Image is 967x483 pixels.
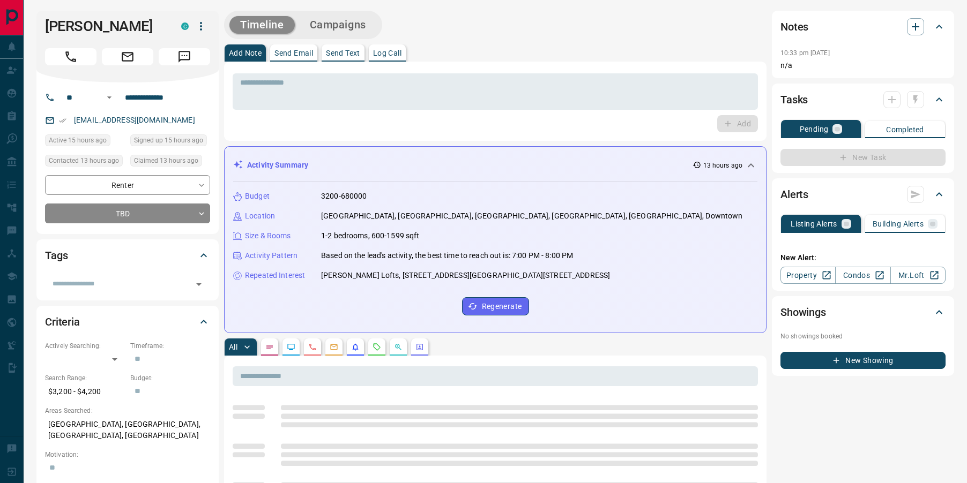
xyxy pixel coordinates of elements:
h2: Tags [45,247,68,264]
div: Mon Aug 11 2025 [45,134,125,149]
p: [GEOGRAPHIC_DATA], [GEOGRAPHIC_DATA], [GEOGRAPHIC_DATA], [GEOGRAPHIC_DATA], [GEOGRAPHIC_DATA], Do... [321,210,743,222]
p: Add Note [229,49,262,57]
span: Message [159,48,210,65]
h2: Tasks [780,91,808,108]
p: No showings booked [780,331,946,341]
h2: Criteria [45,313,80,330]
div: condos.ca [181,22,189,30]
p: Send Text [326,49,360,57]
button: Open [103,91,116,104]
span: Email [102,48,153,65]
p: Pending [800,125,829,133]
button: New Showing [780,352,946,369]
p: Activity Pattern [245,250,297,261]
span: Call [45,48,96,65]
div: Alerts [780,182,946,207]
p: n/a [780,60,946,71]
div: Mon Aug 11 2025 [130,134,210,149]
p: Activity Summary [247,160,308,171]
p: Motivation: [45,450,210,459]
span: Contacted 13 hours ago [49,155,119,166]
p: Size & Rooms [245,230,291,242]
svg: Email Verified [59,117,66,124]
p: Areas Searched: [45,406,210,416]
svg: Emails [330,343,338,351]
div: Notes [780,14,946,40]
p: Actively Searching: [45,341,125,351]
button: Open [191,277,206,292]
svg: Notes [265,343,274,351]
button: Regenerate [462,297,529,315]
svg: Listing Alerts [351,343,360,351]
p: Based on the lead's activity, the best time to reach out is: 7:00 PM - 8:00 PM [321,250,573,261]
p: Budget [245,191,270,202]
p: Search Range: [45,373,125,383]
p: Location [245,210,275,222]
p: 1-2 bedrooms, 600-1599 sqft [321,230,420,242]
h1: [PERSON_NAME] [45,18,165,35]
p: Send Email [274,49,313,57]
p: Listing Alerts [791,220,837,228]
svg: Agent Actions [415,343,424,351]
p: 13 hours ago [703,161,742,170]
p: Completed [886,126,924,133]
a: Condos [835,267,890,284]
button: Campaigns [299,16,377,34]
p: Log Call [373,49,401,57]
a: Mr.Loft [890,267,946,284]
p: 10:33 pm [DATE] [780,49,830,57]
div: Activity Summary13 hours ago [233,155,757,175]
p: All [229,343,237,351]
p: Repeated Interest [245,270,305,281]
a: Property [780,267,836,284]
div: Tasks [780,87,946,112]
h2: Alerts [780,186,808,203]
div: Renter [45,175,210,195]
p: Timeframe: [130,341,210,351]
a: [EMAIL_ADDRESS][DOMAIN_NAME] [74,116,195,124]
span: Active 15 hours ago [49,135,107,146]
button: Timeline [229,16,295,34]
p: New Alert: [780,252,946,263]
div: Mon Aug 11 2025 [45,155,125,170]
div: Mon Aug 11 2025 [130,155,210,170]
p: 3200-680000 [321,191,367,202]
div: Showings [780,299,946,325]
p: Budget: [130,373,210,383]
h2: Showings [780,304,826,321]
svg: Requests [373,343,381,351]
span: Signed up 15 hours ago [134,135,203,146]
h2: Notes [780,18,808,35]
svg: Opportunities [394,343,403,351]
p: $3,200 - $4,200 [45,383,125,401]
div: Criteria [45,309,210,335]
svg: Lead Browsing Activity [287,343,295,351]
p: Building Alerts [873,220,924,228]
div: Tags [45,243,210,268]
span: Claimed 13 hours ago [134,155,198,166]
div: TBD [45,203,210,223]
svg: Calls [308,343,317,351]
p: [GEOGRAPHIC_DATA], [GEOGRAPHIC_DATA], [GEOGRAPHIC_DATA], [GEOGRAPHIC_DATA] [45,416,210,444]
p: [PERSON_NAME] Lofts, [STREET_ADDRESS][GEOGRAPHIC_DATA][STREET_ADDRESS] [321,270,610,281]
